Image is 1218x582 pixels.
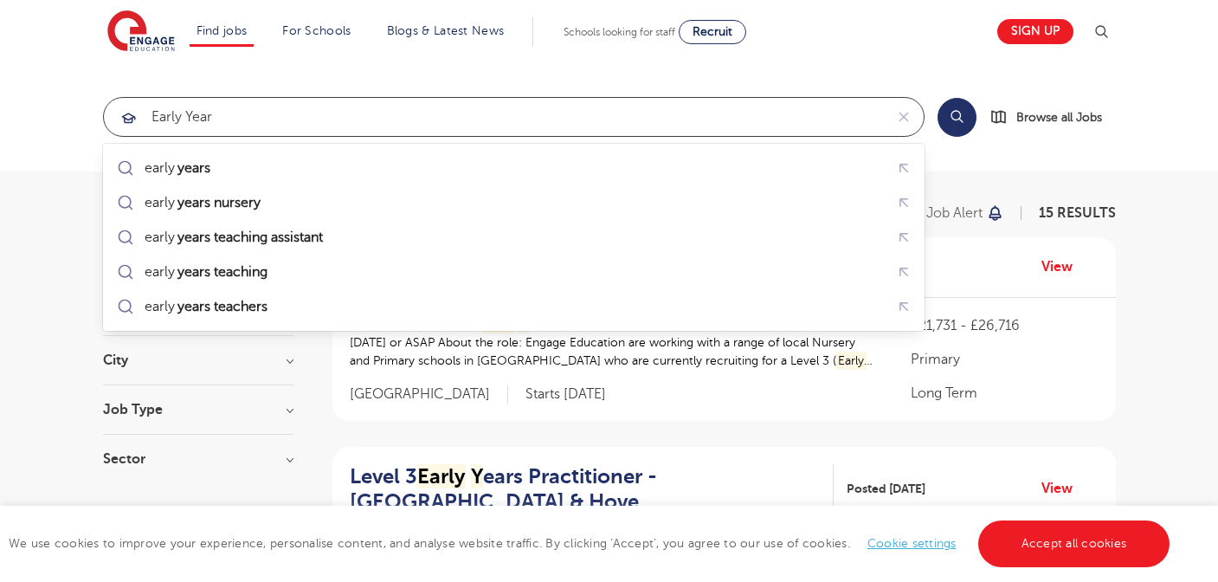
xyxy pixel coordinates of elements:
[175,227,325,248] mark: years teaching assistant
[107,10,175,54] img: Engage Education
[890,155,917,182] button: Fill query with "early years"
[350,464,820,514] h2: Level 3 ears Practitioner - [GEOGRAPHIC_DATA] & Hove
[890,259,917,286] button: Fill query with "early years teaching"
[471,464,483,488] mark: Y
[145,298,270,315] div: early
[890,294,917,320] button: Fill query with "early years teachers"
[1041,255,1086,278] a: View
[103,403,293,417] h3: Job Type
[884,98,924,136] button: Clear
[103,353,293,367] h3: City
[417,464,466,488] mark: Early
[387,24,505,37] a: Blogs & Latest News
[893,206,1005,220] button: Save job alert
[175,296,270,317] mark: years teachers
[564,26,675,38] span: Schools looking for staff
[911,383,1098,404] p: Long Term
[997,19,1073,44] a: Sign up
[175,192,263,213] mark: years nursery
[679,20,746,44] a: Recruit
[911,349,1098,370] p: Primary
[1039,205,1116,221] span: 15 RESULTS
[145,229,325,246] div: early
[350,385,508,404] span: [GEOGRAPHIC_DATA]
[1016,107,1102,127] span: Browse all Jobs
[103,97,925,137] div: Submit
[282,24,351,37] a: For Schools
[175,262,270,282] mark: years teaching
[9,537,1174,550] span: We use cookies to improve your experience, personalise content, and analyse website traffic. By c...
[938,98,976,137] button: Search
[893,206,983,220] p: Save job alert
[693,25,732,38] span: Recruit
[145,159,213,177] div: early
[110,151,918,324] ul: Submit
[978,521,1170,567] a: Accept all cookies
[890,190,917,217] button: Fill query with "early years nursery"
[1041,477,1086,500] a: View
[350,315,877,370] p: Job Description: Level 3 ears Practitioner required in [GEOGRAPHIC_DATA] Start:- [DATE] or ASAP A...
[847,480,925,498] span: Posted [DATE]
[103,452,293,466] h3: Sector
[911,315,1098,336] p: £21,731 - £26,716
[145,194,263,211] div: early
[990,107,1116,127] a: Browse all Jobs
[867,537,957,550] a: Cookie settings
[836,352,867,370] mark: Early
[175,158,213,178] mark: years
[525,385,606,404] p: Starts [DATE]
[104,98,884,136] input: Submit
[197,24,248,37] a: Find jobs
[890,224,917,251] button: Fill query with "early years teaching assistant"
[145,263,270,281] div: early
[350,464,834,514] a: Level 3Early Years Practitioner - [GEOGRAPHIC_DATA] & Hove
